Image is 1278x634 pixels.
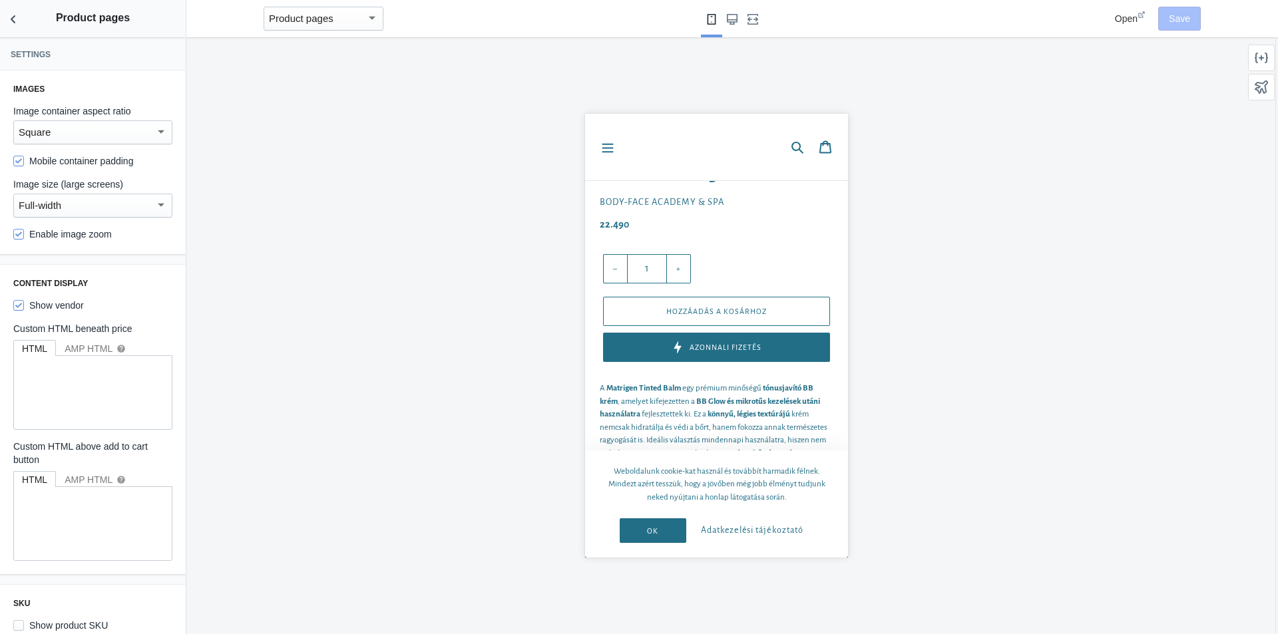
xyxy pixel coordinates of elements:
strong: tónusjavító BB krém [15,270,228,292]
mat-icon: help [116,475,126,484]
strong: BB Glow és mikrotűs kezelések utáni használatra [15,283,235,305]
div: HTML [22,473,47,486]
label: Image size (large screens) [13,178,172,191]
span: 22.490 [15,105,44,116]
mat-icon: help [116,344,126,353]
a: image [106,10,157,57]
button: Hozzáadás a kosárhoz [18,183,245,212]
span: Open [1115,13,1138,24]
h3: SKU [13,598,172,609]
span: Hozzáadás a kosárhoz [81,194,181,202]
label: Image container aspect ratio [13,104,172,118]
h3: Content display [13,278,172,289]
label: Show vendor [13,299,84,312]
span: Azonnali fizetés [105,230,176,238]
div: HTML [22,342,47,355]
mat-select-trigger: Product pages [269,13,333,24]
label: Custom HTML above add to cart button [13,440,172,466]
h3: Settings [11,49,175,60]
button: Menu [9,20,37,47]
h3: Images [13,84,172,94]
label: Enable image zoom [13,228,112,241]
a: Body-Face Academy & Spa [15,83,139,93]
p: A egy prémium minőségű , amelyet kifejezetten a fejlesztettek ki. Ez a krém nemcsak hidratálja és... [15,268,248,359]
strong: Matrigen Tinted Balm [21,270,96,279]
label: Mobile container padding [13,154,133,168]
div: AMP HTML [65,342,126,355]
mat-select-trigger: Full-width [19,200,61,211]
strong: könnyű, légies textúrájú [122,296,205,305]
label: Show product SKU [13,619,108,632]
button: – [18,140,42,170]
button: + [82,140,106,170]
label: Custom HTML beneath price [13,322,172,335]
button: Azonnali fizetés [18,219,245,248]
mat-select-trigger: Square [19,126,51,138]
div: AMP HTML [65,473,126,486]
